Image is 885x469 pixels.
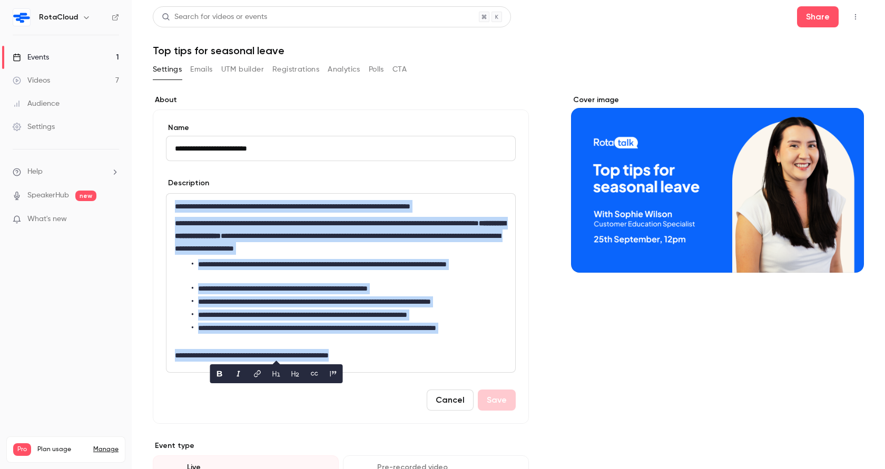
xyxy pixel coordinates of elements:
div: Settings [13,122,55,132]
button: CTA [392,61,407,78]
button: Registrations [272,61,319,78]
button: Cancel [427,390,474,411]
span: Help [27,166,43,177]
li: help-dropdown-opener [13,166,119,177]
iframe: Noticeable Trigger [106,215,119,224]
p: Event type [153,441,529,451]
div: editor [166,194,515,372]
h1: Top tips for seasonal leave [153,44,864,57]
button: Settings [153,61,182,78]
button: Emails [190,61,212,78]
div: Events [13,52,49,63]
a: Manage [93,445,119,454]
span: new [75,191,96,201]
label: Description [166,178,209,188]
section: description [166,193,516,373]
div: Search for videos or events [162,12,267,23]
button: italic [230,365,247,382]
label: Cover image [571,95,864,105]
section: Cover image [571,95,864,273]
span: What's new [27,214,67,225]
span: Pro [13,443,31,456]
img: RotaCloud [13,9,30,26]
button: bold [211,365,228,382]
span: Plan usage [37,445,87,454]
a: SpeakerHub [27,190,69,201]
div: Audience [13,98,60,109]
button: blockquote [325,365,342,382]
button: link [249,365,266,382]
div: Videos [13,75,50,86]
button: Share [797,6,839,27]
button: Analytics [328,61,360,78]
h6: RotaCloud [39,12,78,23]
button: Polls [369,61,384,78]
label: About [153,95,529,105]
button: UTM builder [221,61,264,78]
label: Name [166,123,516,133]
